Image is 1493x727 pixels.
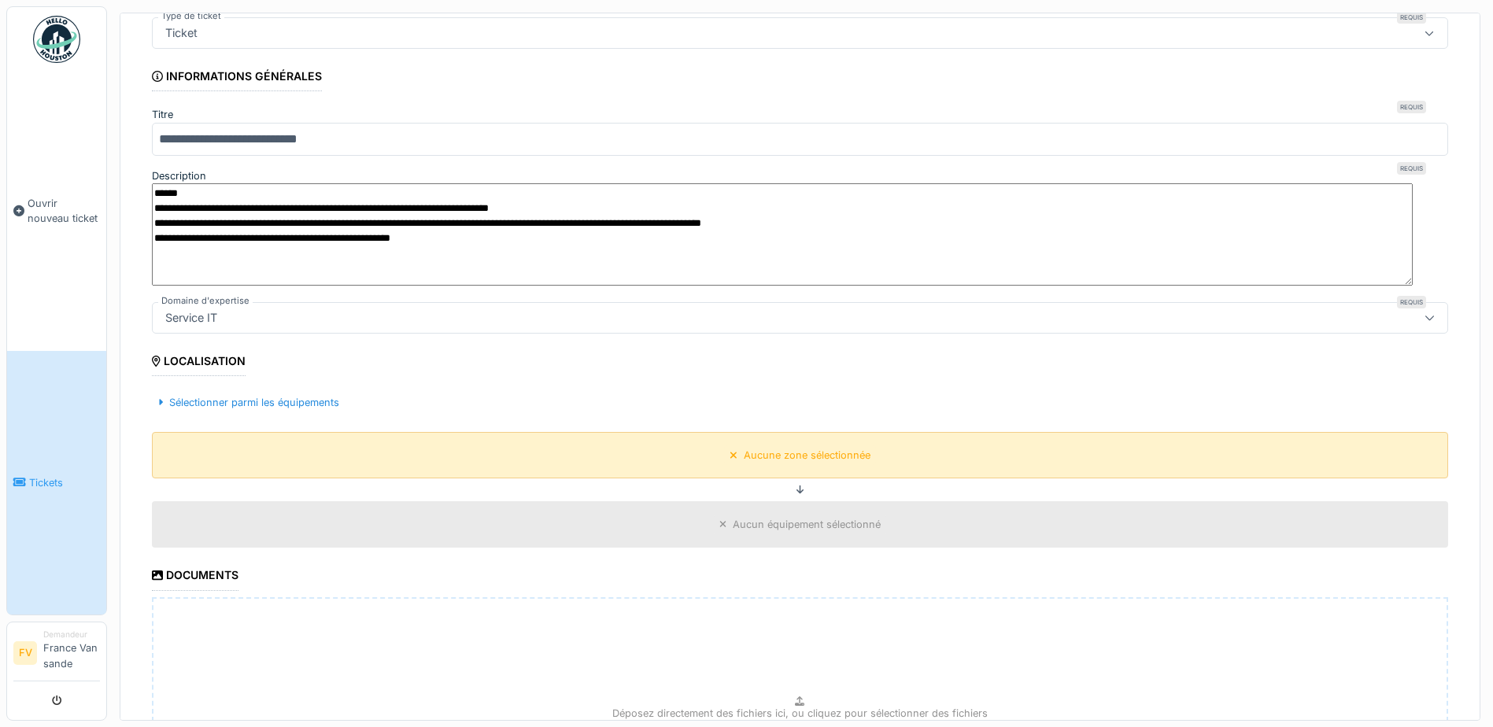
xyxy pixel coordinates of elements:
span: Tickets [29,475,100,490]
img: Badge_color-CXgf-gQk.svg [33,16,80,63]
li: FV [13,641,37,665]
div: Requis [1397,11,1426,24]
a: FV DemandeurFrance Van sande [13,629,100,681]
div: Demandeur [43,629,100,640]
li: France Van sande [43,629,100,677]
div: Localisation [152,349,246,376]
label: Domaine d'expertise [158,294,253,308]
div: Documents [152,563,238,590]
span: Ouvrir nouveau ticket [28,196,100,226]
div: Requis [1397,162,1426,175]
div: Aucun équipement sélectionné [733,517,881,532]
div: Aucune zone sélectionnée [744,448,870,463]
div: Ticket [159,24,204,42]
p: Déposez directement des fichiers ici, ou cliquez pour sélectionner des fichiers [612,706,988,721]
a: Tickets [7,351,106,614]
label: Type de ticket [158,9,224,23]
div: Informations générales [152,65,322,91]
label: Titre [152,107,173,122]
label: Description [152,168,206,183]
div: Requis [1397,296,1426,308]
div: Service IT [159,309,224,327]
a: Ouvrir nouveau ticket [7,72,106,351]
div: Requis [1397,101,1426,113]
div: Sélectionner parmi les équipements [152,392,346,413]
